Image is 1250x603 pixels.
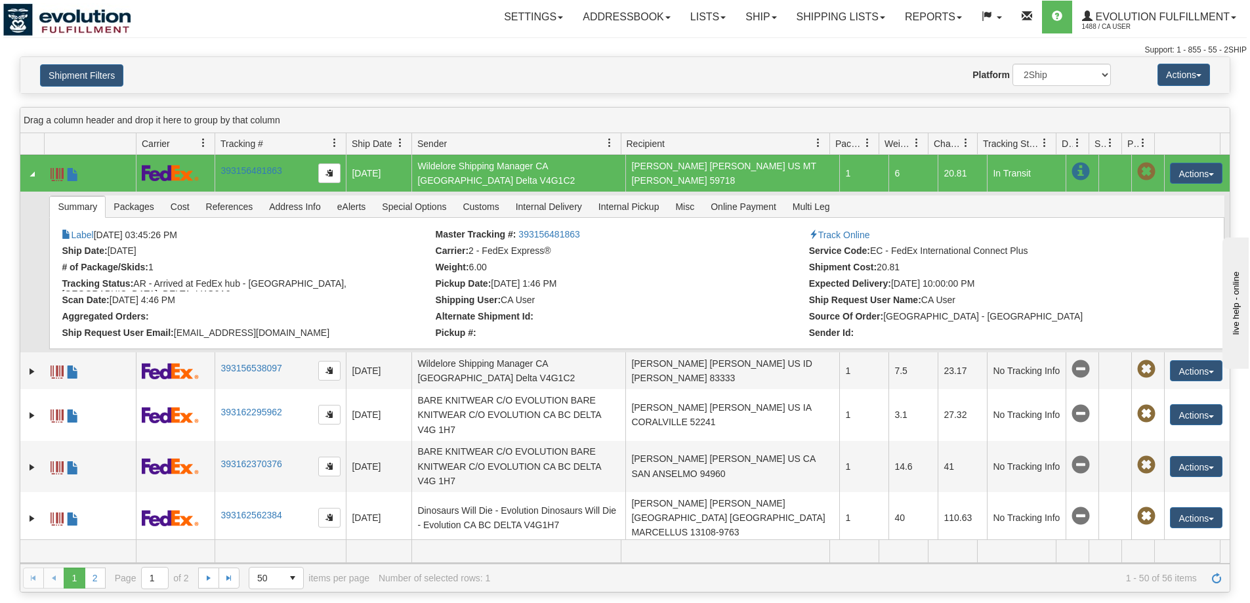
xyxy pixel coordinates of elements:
strong: Weight: [436,262,469,272]
td: [DATE] [346,155,411,192]
li: [GEOGRAPHIC_DATA] - [GEOGRAPHIC_DATA] [809,311,1179,324]
a: 393162295962 [220,407,281,417]
li: AR - Arrived at FedEx hub - [GEOGRAPHIC_DATA], [GEOGRAPHIC_DATA], DELTA, V4G0A2 [62,278,432,291]
a: 393162370376 [220,459,281,469]
a: Evolution Fulfillment 1488 / CA User [1072,1,1246,33]
a: Refresh [1206,568,1227,589]
span: 1488 / CA User [1082,20,1180,33]
div: Number of selected rows: 1 [379,573,490,583]
span: 50 [257,572,274,585]
span: Delivery Status [1062,137,1073,150]
a: 393156538097 [220,363,281,373]
strong: Sender Id: [809,327,854,338]
td: 1 [839,352,888,389]
a: Carrier filter column settings [192,132,215,154]
span: Tracking Status [983,137,1040,150]
a: Track Online [809,230,870,240]
a: Charge filter column settings [955,132,977,154]
span: Packages [835,137,863,150]
a: Commercial Invoice [66,455,79,476]
img: 2 - FedEx Express® [142,458,199,474]
img: 2 - FedEx Express® [142,363,199,379]
td: Wildelore Shipping Manager CA [GEOGRAPHIC_DATA] Delta V4G1C2 [411,352,625,389]
button: Copy to clipboard [318,163,341,183]
li: CA User [809,295,1179,308]
button: Copy to clipboard [318,508,341,528]
li: [DATE] 4:46 PM [62,295,432,308]
a: Sender filter column settings [598,132,621,154]
span: Misc [667,196,702,217]
a: Expand [26,461,39,474]
a: 393156481863 [518,229,579,239]
span: Ship Date [352,137,392,150]
strong: Master Tracking #: [436,229,516,239]
span: Internal Delivery [508,196,590,217]
span: Online Payment [703,196,784,217]
strong: Carrier: [436,245,469,256]
div: Support: 1 - 855 - 55 - 2SHIP [3,45,1247,56]
a: Commercial Invoice [66,162,79,183]
span: No Tracking Info [1072,405,1090,423]
span: Packages [106,196,161,217]
a: Weight filter column settings [906,132,928,154]
td: [DATE] [346,441,411,492]
td: 20.81 [938,155,987,192]
span: Sender [417,137,447,150]
td: 41 [938,441,987,492]
span: Special Options [374,196,454,217]
button: Copy to clipboard [318,361,341,381]
li: [DATE] 10:00:00 PM [809,278,1179,291]
a: Addressbook [573,1,680,33]
button: Actions [1170,360,1222,381]
span: Page sizes drop down [249,567,304,589]
td: 1 [839,155,888,192]
td: No Tracking Info [987,352,1066,389]
div: live help - online [10,11,121,21]
span: Charge [934,137,961,150]
span: Tracking # [220,137,263,150]
td: 1 [839,441,888,492]
button: Copy to clipboard [318,457,341,476]
strong: Service Code: [809,245,870,256]
span: Carrier [142,137,170,150]
a: Expand [26,409,39,422]
li: CA User (7138) [436,295,806,308]
strong: Pickup #: [436,327,476,338]
a: Label [62,230,93,240]
li: [EMAIL_ADDRESS][DOMAIN_NAME] [62,327,432,341]
span: No Tracking Info [1072,456,1090,474]
button: Shipment Filters [40,64,123,87]
a: Tracking Status filter column settings [1033,132,1056,154]
strong: # of Package/Skids: [62,262,148,272]
a: 393162562384 [220,510,281,520]
a: Expand [26,512,39,525]
td: In Transit [987,155,1066,192]
li: 6.00 [436,262,806,275]
a: Ship [736,1,786,33]
td: 14.6 [888,441,938,492]
td: 3.1 [888,389,938,440]
span: Pickup Not Assigned [1137,360,1156,379]
img: logo1488.jpg [3,3,131,36]
span: References [198,196,261,217]
strong: Shipping User: [436,295,501,305]
span: Pickup Not Assigned [1137,405,1156,423]
button: Actions [1170,507,1222,528]
span: In Transit [1072,163,1090,181]
a: Label [51,162,64,183]
td: [PERSON_NAME] [PERSON_NAME] [GEOGRAPHIC_DATA] [GEOGRAPHIC_DATA] MARCELLUS 13108-9763 [625,492,839,543]
span: No Tracking Info [1072,507,1090,526]
strong: Scan Date: [62,295,109,305]
td: [DATE] [346,389,411,440]
td: 27.32 [938,389,987,440]
span: 1 - 50 of 56 items [499,573,1196,583]
span: select [282,568,303,589]
a: Ship Date filter column settings [389,132,411,154]
strong: Expected Delivery: [809,278,891,289]
a: Label [51,507,64,528]
span: Pickup Not Assigned [1137,456,1156,474]
span: Cost [163,196,198,217]
span: Page of 2 [115,567,189,589]
td: Dinosaurs Will Die - Evolution Dinosaurs Will Die - Evolution CA BC DELTA V4G1H7 [411,492,625,543]
label: Platform [972,68,1010,81]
